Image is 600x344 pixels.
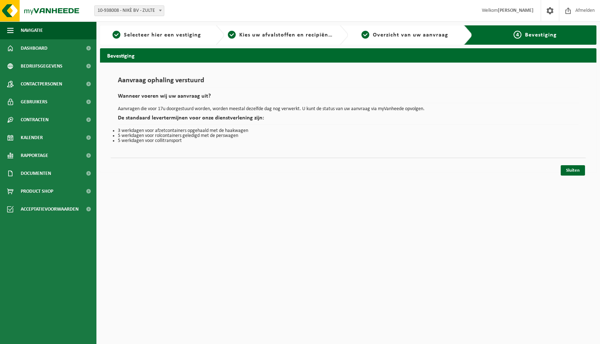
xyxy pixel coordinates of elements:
[124,32,201,38] span: Selecteer hier een vestiging
[104,31,210,39] a: 1Selecteer hier een vestiging
[118,77,579,88] h1: Aanvraag ophaling verstuurd
[21,147,48,164] span: Rapportage
[100,48,596,62] h2: Bevestiging
[228,31,236,39] span: 2
[361,31,369,39] span: 3
[21,39,47,57] span: Dashboard
[498,8,534,13] strong: [PERSON_NAME]
[352,31,458,39] a: 3Overzicht van uw aanvraag
[118,133,579,138] li: 5 werkdagen voor rolcontainers geledigd met de perswagen
[21,200,79,218] span: Acceptatievoorwaarden
[514,31,521,39] span: 4
[21,57,62,75] span: Bedrijfsgegevens
[118,128,579,133] li: 3 werkdagen voor afzetcontainers opgehaald met de haakwagen
[118,138,579,143] li: 5 werkdagen voor collitransport
[373,32,448,38] span: Overzicht van uw aanvraag
[525,32,557,38] span: Bevestiging
[21,21,43,39] span: Navigatie
[95,6,164,16] span: 10-938008 - NIKÈ BV - ZULTE
[239,32,337,38] span: Kies uw afvalstoffen en recipiënten
[21,111,49,129] span: Contracten
[21,129,43,147] span: Kalender
[118,115,579,125] h2: De standaard levertermijnen voor onze dienstverlening zijn:
[561,165,585,176] a: Sluiten
[118,107,579,112] p: Aanvragen die voor 17u doorgestuurd worden, worden meestal dezelfde dag nog verwerkt. U kunt de s...
[21,182,53,200] span: Product Shop
[94,5,164,16] span: 10-938008 - NIKÈ BV - ZULTE
[21,93,47,111] span: Gebruikers
[21,164,51,182] span: Documenten
[118,93,579,103] h2: Wanneer voeren wij uw aanvraag uit?
[112,31,120,39] span: 1
[228,31,334,39] a: 2Kies uw afvalstoffen en recipiënten
[21,75,62,93] span: Contactpersonen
